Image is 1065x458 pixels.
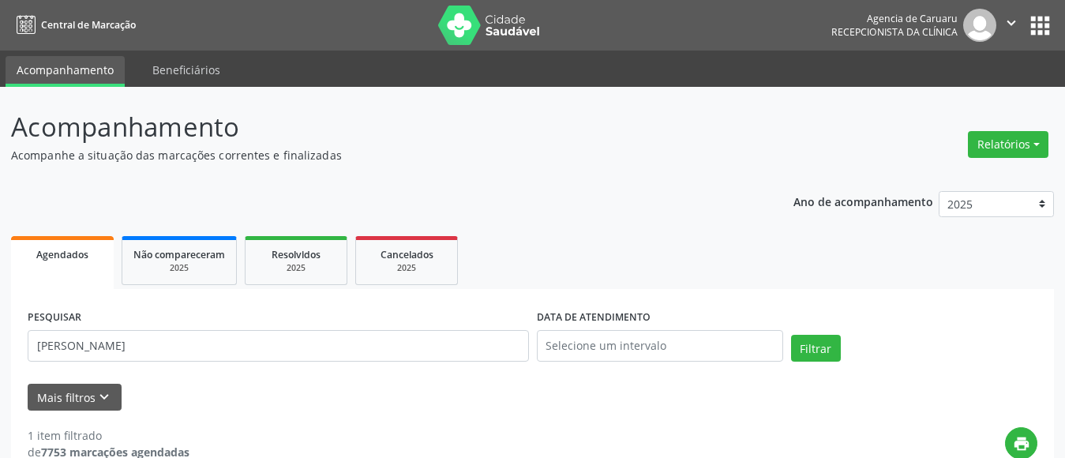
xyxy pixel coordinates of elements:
[141,56,231,84] a: Beneficiários
[6,56,125,87] a: Acompanhamento
[1003,14,1020,32] i: 
[28,330,529,362] input: Nome, código do beneficiário ou CPF
[1026,12,1054,39] button: apps
[831,25,958,39] span: Recepcionista da clínica
[968,131,1048,158] button: Relatórios
[28,384,122,411] button: Mais filtroskeyboard_arrow_down
[41,18,136,32] span: Central de Marcação
[537,330,783,362] input: Selecione um intervalo
[367,262,446,274] div: 2025
[28,427,189,444] div: 1 item filtrado
[257,262,336,274] div: 2025
[11,107,741,147] p: Acompanhamento
[11,147,741,163] p: Acompanhe a situação das marcações correntes e finalizadas
[1013,435,1030,452] i: print
[133,248,225,261] span: Não compareceram
[831,12,958,25] div: Agencia de Caruaru
[963,9,996,42] img: img
[996,9,1026,42] button: 
[36,248,88,261] span: Agendados
[793,191,933,211] p: Ano de acompanhamento
[11,12,136,38] a: Central de Marcação
[791,335,841,362] button: Filtrar
[272,248,321,261] span: Resolvidos
[381,248,433,261] span: Cancelados
[537,306,651,330] label: DATA DE ATENDIMENTO
[96,389,113,406] i: keyboard_arrow_down
[133,262,225,274] div: 2025
[28,306,81,330] label: PESQUISAR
